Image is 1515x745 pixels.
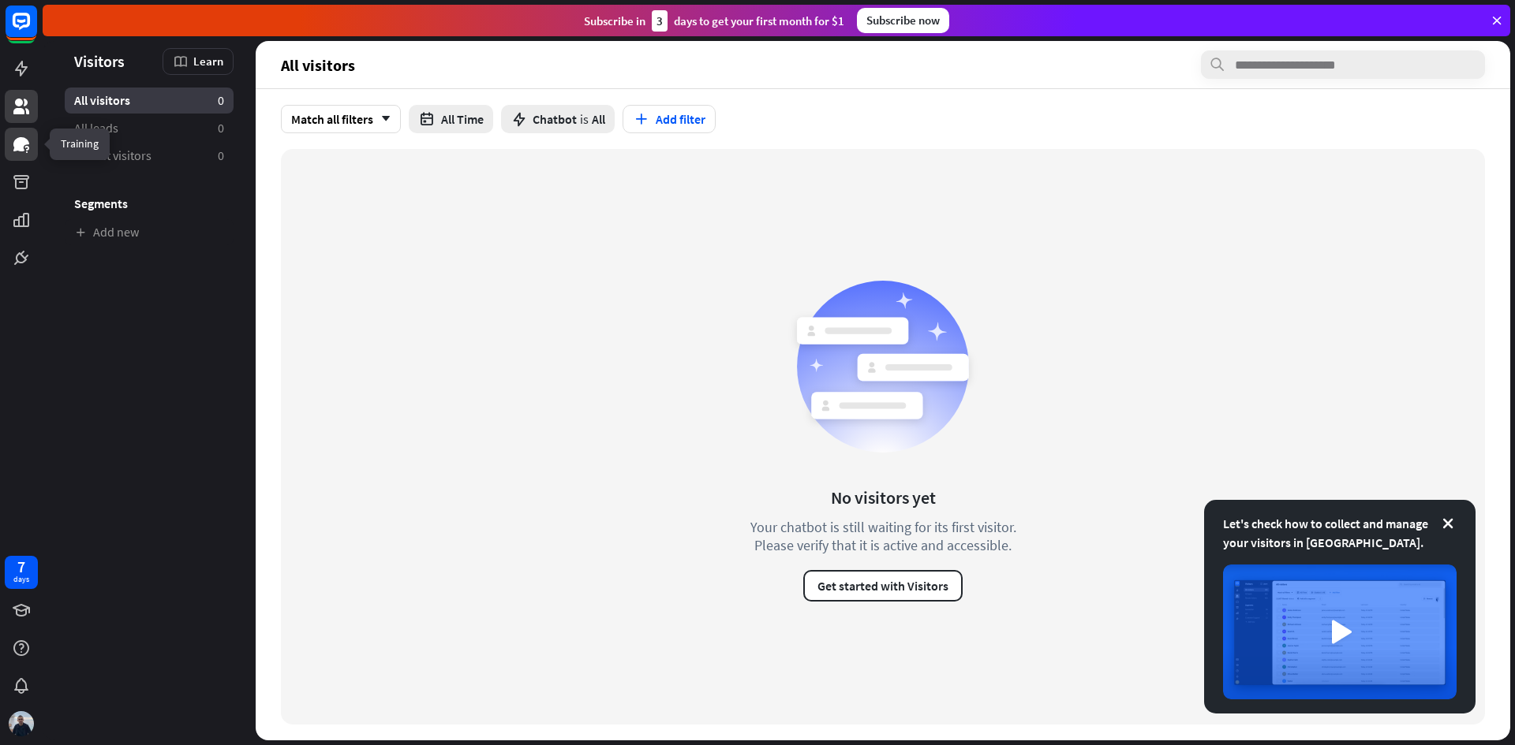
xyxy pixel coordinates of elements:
span: All [592,111,605,127]
span: Chatbot [533,111,577,127]
span: All visitors [74,92,130,109]
aside: 0 [218,147,224,164]
aside: 0 [218,92,224,109]
div: days [13,574,29,585]
span: Recent visitors [74,147,151,164]
div: Your chatbot is still waiting for its first visitor. Please verify that it is active and accessible. [721,518,1045,554]
aside: 0 [218,120,224,136]
div: Match all filters [281,105,401,133]
span: All visitors [281,56,355,74]
button: Get started with Visitors [803,570,963,602]
span: All leads [74,120,118,136]
button: All Time [409,105,493,133]
i: arrow_down [373,114,391,124]
img: image [1223,564,1457,699]
div: Let's check how to collect and manage your visitors in [GEOGRAPHIC_DATA]. [1223,514,1457,552]
a: All leads 0 [65,115,234,141]
a: 7 days [5,556,38,589]
span: Learn [193,54,223,69]
div: 3 [652,10,668,32]
div: No visitors yet [831,486,936,508]
div: Subscribe now [857,8,949,33]
div: 7 [17,560,25,574]
span: is [580,111,589,127]
div: Subscribe in days to get your first month for $1 [584,10,844,32]
button: Open LiveChat chat widget [13,6,60,54]
h3: Segments [65,196,234,211]
a: Recent visitors 0 [65,143,234,169]
button: Add filter [623,105,716,133]
span: Visitors [74,52,125,70]
a: Add new [65,219,234,245]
